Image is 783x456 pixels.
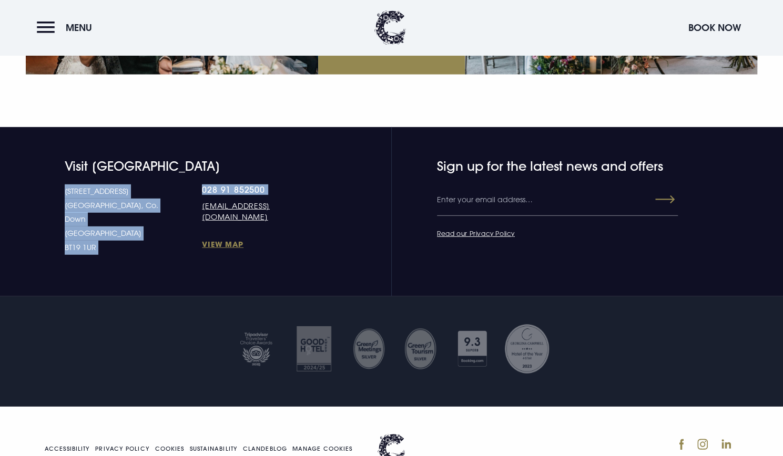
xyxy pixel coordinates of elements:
[243,446,287,452] a: Clandeblog
[437,159,635,174] h4: Sign up for the latest news and offers
[155,446,185,452] a: Cookies
[352,328,385,370] img: Untitled design 35
[37,16,97,39] button: Menu
[202,200,323,222] a: [EMAIL_ADDRESS][DOMAIN_NAME]
[404,328,437,370] img: GM SILVER TRANSPARENT
[65,159,323,174] h4: Visit [GEOGRAPHIC_DATA]
[65,184,202,254] p: [STREET_ADDRESS] [GEOGRAPHIC_DATA], Co. Down [GEOGRAPHIC_DATA] BT19 1UR
[452,323,493,375] img: Booking com 1
[503,323,551,375] img: Georgina Campbell Award 2023
[292,446,352,452] a: Manage your cookie settings.
[66,22,92,34] span: Menu
[95,446,149,452] a: Privacy Policy
[679,439,684,450] img: Facebook
[374,11,406,45] img: Clandeboye Lodge
[721,439,731,449] img: LinkedIn
[637,190,675,209] button: Submit
[290,323,338,375] img: Good hotel 24 25 2
[437,184,678,216] input: Enter your email address…
[697,439,708,450] img: Instagram
[683,16,746,39] button: Book Now
[45,446,90,452] a: Accessibility
[232,323,280,375] img: Tripadvisor travellers choice 2025
[202,239,323,249] a: View Map
[202,184,323,195] a: 028 91 852500
[437,229,515,237] a: Read our Privacy Policy
[189,446,237,452] a: Sustainability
